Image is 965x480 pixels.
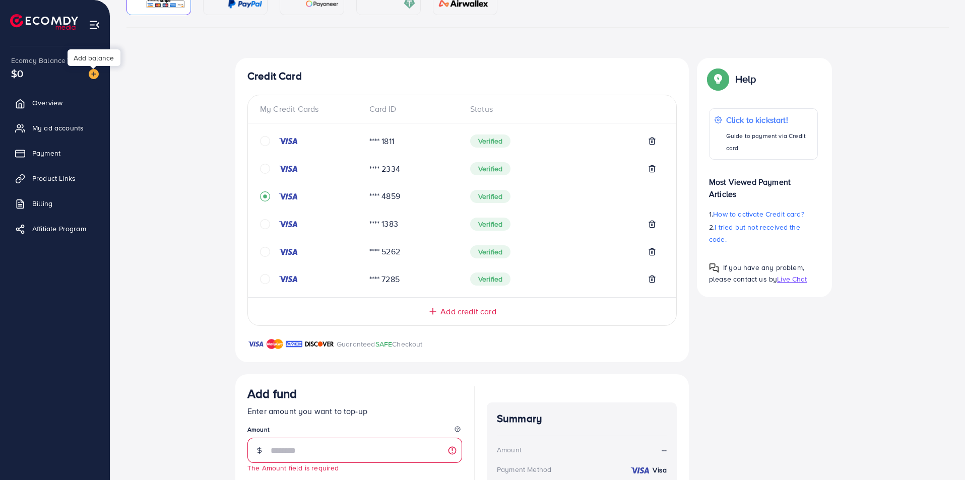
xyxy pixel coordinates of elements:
span: Billing [32,198,52,209]
span: Verified [470,245,510,258]
a: My ad accounts [8,118,102,138]
strong: Visa [653,465,667,475]
legend: Amount [247,425,462,438]
div: Add balance [68,49,120,66]
img: credit [278,192,298,200]
strong: -- [662,444,667,456]
span: Ecomdy Balance [11,55,66,65]
h3: Add fund [247,386,297,401]
p: Most Viewed Payment Articles [709,168,818,200]
small: The Amount field is required [247,463,339,472]
span: Payment [32,148,60,158]
span: Verified [470,272,510,286]
img: credit [278,275,298,283]
svg: circle [260,136,270,146]
p: 2. [709,221,818,245]
h4: Credit Card [247,70,677,83]
p: Click to kickstart! [726,114,812,126]
a: Affiliate Program [8,219,102,239]
span: SAFE [375,339,393,349]
h4: Summary [497,413,667,425]
div: Amount [497,445,522,455]
span: Overview [32,98,62,108]
img: credit [278,137,298,145]
img: brand [286,338,302,350]
svg: circle [260,164,270,174]
img: brand [247,338,264,350]
span: Verified [470,218,510,231]
p: 1. [709,208,818,220]
iframe: Chat [922,435,957,472]
img: credit [278,220,298,228]
svg: circle [260,274,270,284]
span: Verified [470,162,510,175]
span: I tried but not received the code. [709,222,800,244]
img: logo [10,14,78,30]
div: Card ID [361,103,463,115]
div: Payment Method [497,464,551,474]
p: Enter amount you want to top-up [247,405,462,417]
img: brand [305,338,334,350]
img: image [89,69,99,79]
img: credit [278,248,298,256]
span: Live Chat [777,274,807,284]
div: My Credit Cards [260,103,361,115]
span: My ad accounts [32,123,84,133]
span: Product Links [32,173,76,183]
img: Popup guide [709,263,719,273]
img: brand [267,338,283,350]
svg: circle [260,219,270,229]
svg: record circle [260,191,270,201]
a: Billing [8,193,102,214]
p: Guaranteed Checkout [337,338,423,350]
span: Verified [470,190,510,203]
p: Help [735,73,756,85]
span: Add credit card [440,306,496,317]
span: If you have any problem, please contact us by [709,262,804,284]
a: Payment [8,143,102,163]
img: credit [630,466,650,474]
img: credit [278,165,298,173]
div: Status [462,103,664,115]
p: Guide to payment via Credit card [726,130,812,154]
img: menu [89,19,100,31]
svg: circle [260,247,270,257]
span: Verified [470,134,510,148]
a: Product Links [8,168,102,188]
span: Affiliate Program [32,224,86,234]
a: Overview [8,93,102,113]
img: Popup guide [709,70,727,88]
span: $0 [11,66,23,81]
span: How to activate Credit card? [713,209,804,219]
